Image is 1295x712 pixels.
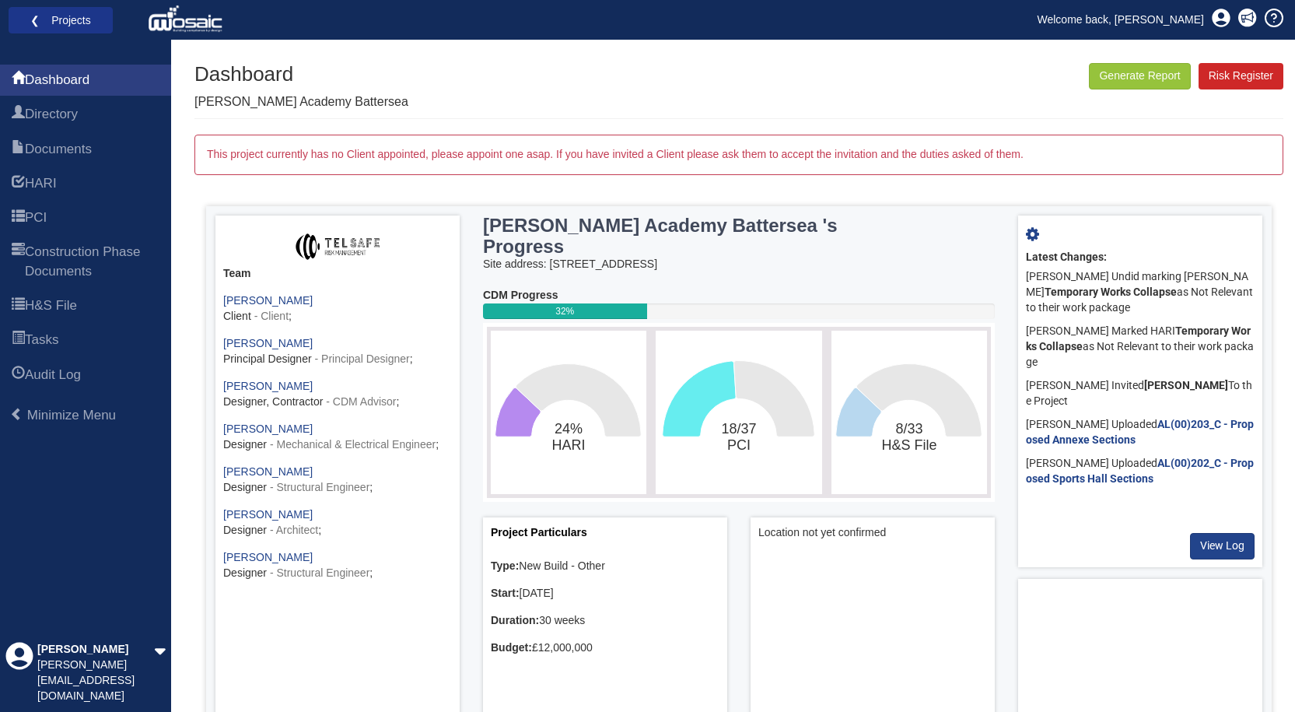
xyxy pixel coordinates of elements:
b: Start: [491,587,520,599]
span: Designer [223,524,267,536]
b: [PERSON_NAME] [1144,379,1228,391]
b: Duration: [491,614,539,626]
span: - Structural Engineer [270,566,369,579]
span: Audit Log [25,366,81,384]
tspan: PCI [727,437,751,453]
span: Location not yet confirmed [758,526,886,538]
span: Tasks [12,331,25,350]
span: Dashboard [25,71,89,89]
div: [PERSON_NAME] Invited To the Project [1026,374,1255,413]
div: [DATE] [491,586,719,602]
span: Minimize Menu [27,408,116,423]
span: - CDM Advisor [326,395,396,408]
a: [PERSON_NAME] [223,465,313,478]
span: Designer [223,481,267,493]
a: Project Particulars [491,526,587,538]
div: [PERSON_NAME][EMAIL_ADDRESS][DOMAIN_NAME] [37,658,154,704]
div: £12,000,000 [491,640,719,656]
span: - Architect [270,524,318,536]
a: ❮ Projects [19,10,103,30]
div: [PERSON_NAME] Undid marking [PERSON_NAME] as Not Relevant to their work package [1026,265,1255,320]
div: New Build - Other [491,559,719,574]
img: logo_white.png [148,4,226,35]
span: Audit Log [12,367,25,385]
a: [PERSON_NAME] [223,423,313,435]
a: Welcome back, [PERSON_NAME] [1026,8,1216,31]
div: Site address: [STREET_ADDRESS] [483,257,995,272]
a: View Log [1190,533,1255,559]
div: ; [223,422,452,453]
span: Minimize Menu [10,408,23,421]
span: Directory [12,106,25,125]
div: ; [223,293,452,324]
button: Generate Report [1089,63,1190,89]
a: AL(00)203_C - Proposed Annexe Sections [1026,418,1254,446]
h1: Dashboard [194,63,408,86]
span: - Structural Engineer [270,481,369,493]
a: AL(00)202_C - Proposed Sports Hall Sections [1026,457,1254,485]
svg: 24%​HARI [495,335,642,490]
div: [PERSON_NAME] [37,642,154,658]
svg: 18/37​PCI [660,335,817,490]
text: 8/33 [881,421,936,453]
text: 24% [551,421,585,453]
span: - Client [254,310,289,322]
span: HARI [12,175,25,194]
p: [PERSON_NAME] Academy Battersea [194,93,408,111]
div: [PERSON_NAME] Uploaded [1026,452,1255,491]
span: Construction Phase Documents [12,244,25,282]
div: [PERSON_NAME] Uploaded [1026,413,1255,452]
div: ; [223,507,452,538]
a: [PERSON_NAME] [223,508,313,521]
span: Client [223,310,251,322]
span: Principal Designer [223,352,312,365]
span: PCI [25,209,47,227]
a: [PERSON_NAME] [223,294,313,307]
div: This project currently has no Client appointed, please appoint one asap. If you have invited a Cl... [194,135,1283,175]
a: Risk Register [1199,63,1283,89]
iframe: Chat [1229,642,1283,700]
span: Documents [25,140,92,159]
span: H&S File [12,297,25,316]
div: [PERSON_NAME] Marked HARI as Not Relevant to their work package [1026,320,1255,374]
span: Construction Phase Documents [25,243,159,281]
img: eFgMaQAAAABJRU5ErkJggg== [293,231,382,262]
b: Type: [491,559,519,572]
span: Designer [223,566,267,579]
span: Directory [25,105,78,124]
b: Budget: [491,641,532,654]
span: Documents [12,141,25,160]
div: Team [223,266,452,282]
div: 32% [483,303,647,319]
b: Temporary Works Collapse [1026,324,1251,352]
div: ; [223,379,452,410]
tspan: H&S File [881,437,936,453]
div: 30 weeks [491,613,719,629]
span: Designer, Contractor [223,395,323,408]
div: Profile [5,642,33,704]
svg: 8/33​H&S File [835,335,982,490]
span: - Mechanical & Electrical Engineer [270,438,436,451]
div: ; [223,336,452,367]
div: ; [223,550,452,581]
span: Designer [223,438,267,451]
span: PCI [12,209,25,228]
span: Tasks [25,331,58,349]
span: H&S File [25,296,77,315]
span: - Principal Designer [315,352,410,365]
b: Temporary Works Collapse [1045,286,1177,298]
span: Dashboard [12,72,25,90]
a: [PERSON_NAME] [223,551,313,563]
span: HARI [25,174,57,193]
a: [PERSON_NAME] [223,380,313,392]
tspan: HARI [551,437,585,453]
h3: [PERSON_NAME] Academy Battersea 's Progress [483,216,905,257]
div: Latest Changes: [1026,250,1255,265]
div: CDM Progress [483,288,995,303]
div: ; [223,465,452,496]
a: [PERSON_NAME] [223,337,313,349]
text: 18/37 [721,421,756,453]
